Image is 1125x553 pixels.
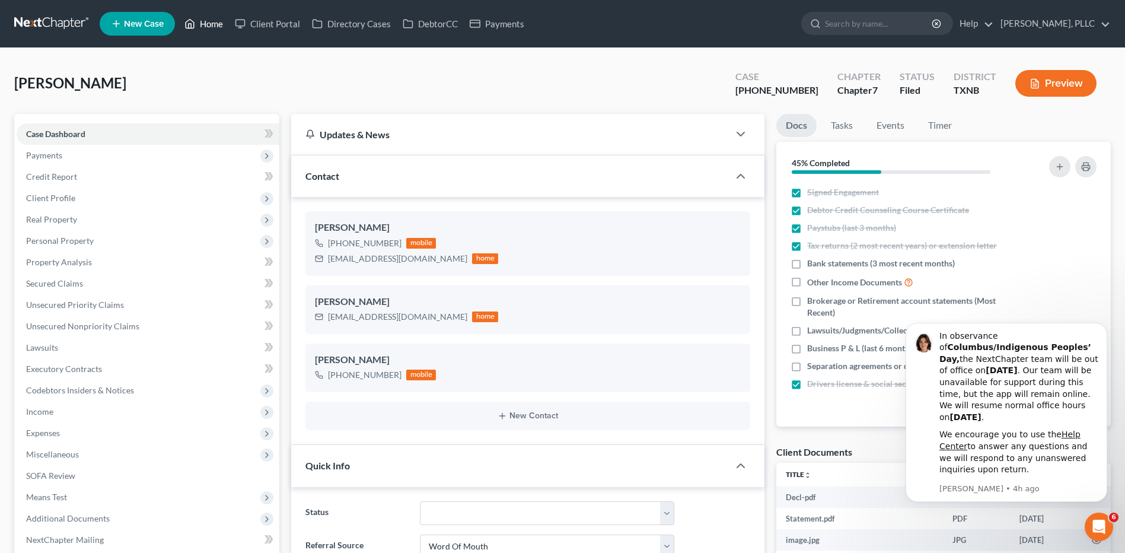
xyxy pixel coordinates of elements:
[807,222,896,234] span: Paystubs (last 3 months)
[406,238,436,249] div: mobile
[26,385,134,395] span: Codebtors Insiders & Notices
[328,253,467,265] div: [EMAIL_ADDRESS][DOMAIN_NAME]
[299,501,413,525] label: Status
[124,20,164,28] span: New Case
[406,370,436,380] div: mobile
[804,472,811,479] i: unfold_more
[17,294,279,316] a: Unsecured Priority Claims
[821,114,862,137] a: Tasks
[807,342,963,354] span: Business P & L (last 6 months) if applicable
[472,253,498,264] div: home
[464,13,530,34] a: Payments
[26,535,104,545] span: NextChapter Mailing
[306,13,397,34] a: Directory Cases
[26,492,67,502] span: Means Test
[1015,70,1097,97] button: Preview
[807,378,942,390] span: Drivers license & social security card
[776,529,943,551] td: image.jpg
[807,240,997,252] span: Tax returns (2 most recent years) or extension letter
[888,319,1125,547] iframe: Intercom notifications message
[954,13,993,34] a: Help
[17,316,279,337] a: Unsecured Nonpriority Claims
[315,221,741,235] div: [PERSON_NAME]
[776,114,817,137] a: Docs
[735,84,818,97] div: [PHONE_NUMBER]
[26,342,58,352] span: Lawsuits
[1085,513,1113,541] iframe: Intercom live chat
[315,295,741,309] div: [PERSON_NAME]
[837,70,881,84] div: Chapter
[305,170,339,182] span: Contact
[786,470,811,479] a: Titleunfold_more
[26,449,79,459] span: Miscellaneous
[807,276,902,288] span: Other Income Documents
[26,257,92,267] span: Property Analysis
[26,150,62,160] span: Payments
[328,237,401,249] div: [PHONE_NUMBER]
[807,360,975,372] span: Separation agreements or decrees of divorces
[17,252,279,273] a: Property Analysis
[328,369,401,381] div: [PHONE_NUMBER]
[17,273,279,294] a: Secured Claims
[14,74,126,91] span: [PERSON_NAME]
[26,428,60,438] span: Expenses
[735,70,818,84] div: Case
[995,13,1110,34] a: [PERSON_NAME], PLLC
[954,84,996,97] div: TXNB
[17,166,279,187] a: Credit Report
[397,13,464,34] a: DebtorCC
[315,353,741,367] div: [PERSON_NAME]
[26,513,110,523] span: Additional Documents
[776,508,943,529] td: Statement.pdf
[825,12,933,34] input: Search by name...
[17,358,279,380] a: Executory Contracts
[17,465,279,487] a: SOFA Review
[807,325,949,336] span: Lawsuits/Judgments/Collection Letters
[26,171,77,182] span: Credit Report
[776,487,943,508] td: Decl-pdf
[792,158,850,168] strong: 45% Completed
[807,204,969,216] span: Debtor Credit Counseling Course Certificate
[26,406,53,417] span: Income
[26,236,94,246] span: Personal Property
[26,364,102,374] span: Executory Contracts
[837,84,881,97] div: Chapter
[26,321,139,331] span: Unsecured Nonpriority Claims
[26,278,83,288] span: Secured Claims
[867,114,914,137] a: Events
[807,186,879,198] span: Signed Engagement
[229,13,306,34] a: Client Portal
[900,70,935,84] div: Status
[26,193,75,203] span: Client Profile
[1109,513,1118,522] span: 6
[17,337,279,358] a: Lawsuits
[900,84,935,97] div: Filed
[328,311,467,323] div: [EMAIL_ADDRESS][DOMAIN_NAME]
[17,529,279,551] a: NextChapter Mailing
[26,300,124,310] span: Unsecured Priority Claims
[315,411,741,421] button: New Contact
[807,258,955,269] span: Bank statements (3 most recent months)
[872,84,878,96] span: 7
[776,446,852,458] div: Client Documents
[305,128,715,141] div: Updates & News
[26,129,85,139] span: Case Dashboard
[26,214,77,224] span: Real Property
[472,312,498,322] div: home
[305,460,350,471] span: Quick Info
[179,13,229,34] a: Home
[919,114,961,137] a: Timer
[17,123,279,145] a: Case Dashboard
[807,295,1017,319] span: Brokerage or Retirement account statements (Most Recent)
[26,471,75,481] span: SOFA Review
